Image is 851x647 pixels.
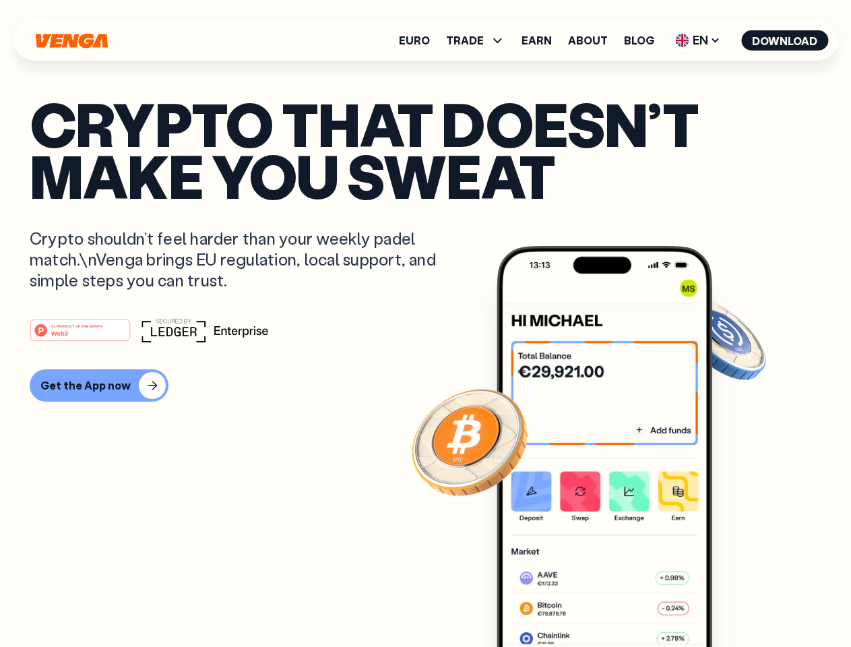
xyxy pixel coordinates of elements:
span: TRADE [446,32,505,49]
div: Get the App now [40,379,131,392]
button: Download [741,30,828,51]
img: flag-uk [675,34,689,47]
a: Euro [399,35,430,46]
a: Earn [522,35,552,46]
p: Crypto shouldn’t feel harder than your weekly padel match.\nVenga brings EU regulation, local sup... [30,228,455,291]
a: #1 PRODUCT OF THE MONTHWeb3 [30,327,131,344]
a: Get the App now [30,369,821,402]
button: Get the App now [30,369,168,402]
tspan: #1 PRODUCT OF THE MONTH [51,323,102,328]
span: EN [670,30,725,51]
tspan: Web3 [51,329,68,336]
img: USDC coin [672,290,769,387]
p: Crypto that doesn’t make you sweat [30,98,821,201]
svg: Home [34,33,109,49]
a: About [568,35,608,46]
img: Bitcoin [409,381,530,502]
span: TRADE [446,35,484,46]
a: Blog [624,35,654,46]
